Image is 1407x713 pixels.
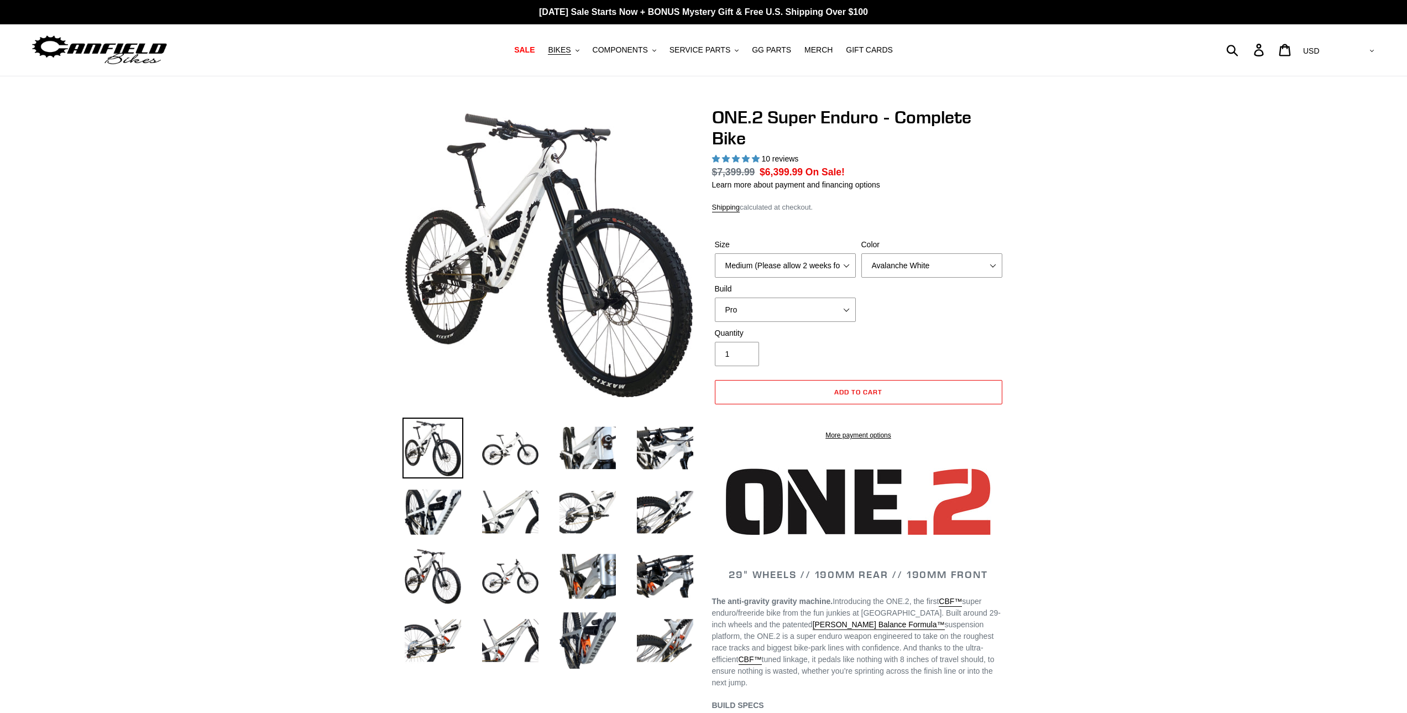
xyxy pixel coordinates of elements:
a: Shipping [712,203,740,212]
img: Load image into Gallery viewer, ONE.2 Super Enduro - Complete Bike [402,418,463,478]
span: SALE [514,45,535,55]
a: More payment options [715,430,1002,440]
img: Load image into Gallery viewer, ONE.2 Super Enduro - Complete Bike [635,610,695,671]
span: 10 reviews [761,154,798,163]
label: Build [715,283,856,295]
button: Add to cart [715,380,1002,404]
a: Learn more about payment and financing options [712,180,880,189]
img: Load image into Gallery viewer, ONE.2 Super Enduro - Complete Bike [557,482,618,543]
button: SERVICE PARTS [664,43,744,58]
button: COMPONENTS [587,43,662,58]
span: $6,399.99 [760,166,803,178]
span: Introducing the ONE.2, the first [833,597,939,606]
a: MERCH [799,43,838,58]
img: Load image into Gallery viewer, ONE.2 Super Enduro - Complete Bike [402,482,463,543]
span: BUILD SPECS [712,701,764,710]
span: GIFT CARDS [846,45,893,55]
span: SERVICE PARTS [669,45,730,55]
div: calculated at checkout. [712,202,1005,213]
img: Load image into Gallery viewer, ONE.2 Super Enduro - Complete Bike [635,546,695,607]
img: ONE.2 Super Enduro - Complete Bike [405,109,693,398]
label: Size [715,239,856,251]
img: Load image into Gallery viewer, ONE.2 Super Enduro - Complete Bike [480,610,541,671]
span: suspension platform, the ONE.2 is a super enduro weapon engineered to take on the roughest race t... [712,620,994,664]
span: 5.00 stars [712,154,762,163]
span: tuned linkage, it pedals like nothing with 8 inches of travel should, to ensure nothing is wasted... [712,655,995,687]
span: BIKES [548,45,571,55]
a: [PERSON_NAME] Balance Formula™ [813,620,945,630]
img: Canfield Bikes [30,33,169,67]
span: super enduro/freeride bike from the fun junkies at [GEOGRAPHIC_DATA]. Built around 29-inch wheels... [712,597,1001,629]
span: GG PARTS [752,45,791,55]
img: Load image into Gallery viewer, ONE.2 Super Enduro - Complete Bike [480,482,541,543]
img: Load image into Gallery viewer, ONE.2 Super Enduro - Complete Bike [557,418,618,478]
a: GG PARTS [746,43,797,58]
a: SALE [509,43,540,58]
label: Quantity [715,327,856,339]
strong: The anti-gravity gravity machine. [712,597,833,606]
span: On Sale! [806,165,845,179]
input: Search [1232,38,1260,62]
img: Load image into Gallery viewer, ONE.2 Super Enduro - Complete Bike [402,610,463,671]
label: Color [861,239,1002,251]
h1: ONE.2 Super Enduro - Complete Bike [712,107,1005,149]
a: CBF™ [939,597,962,607]
span: Add to cart [834,388,882,396]
img: Load image into Gallery viewer, ONE.2 Super Enduro - Complete Bike [480,546,541,607]
span: 29" WHEELS // 190MM REAR // 190MM FRONT [729,568,987,581]
a: GIFT CARDS [840,43,898,58]
span: COMPONENTS [593,45,648,55]
img: Load image into Gallery viewer, ONE.2 Super Enduro - Complete Bike [557,610,618,671]
button: BIKES [542,43,584,58]
a: CBF™ [739,655,762,665]
img: Load image into Gallery viewer, ONE.2 Super Enduro - Complete Bike [402,546,463,607]
img: Load image into Gallery viewer, ONE.2 Super Enduro - Complete Bike [635,482,695,543]
s: $7,399.99 [712,166,755,178]
span: MERCH [804,45,833,55]
img: Load image into Gallery viewer, ONE.2 Super Enduro - Complete Bike [557,546,618,607]
img: Load image into Gallery viewer, ONE.2 Super Enduro - Complete Bike [480,418,541,478]
img: Load image into Gallery viewer, ONE.2 Super Enduro - Complete Bike [635,418,695,478]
